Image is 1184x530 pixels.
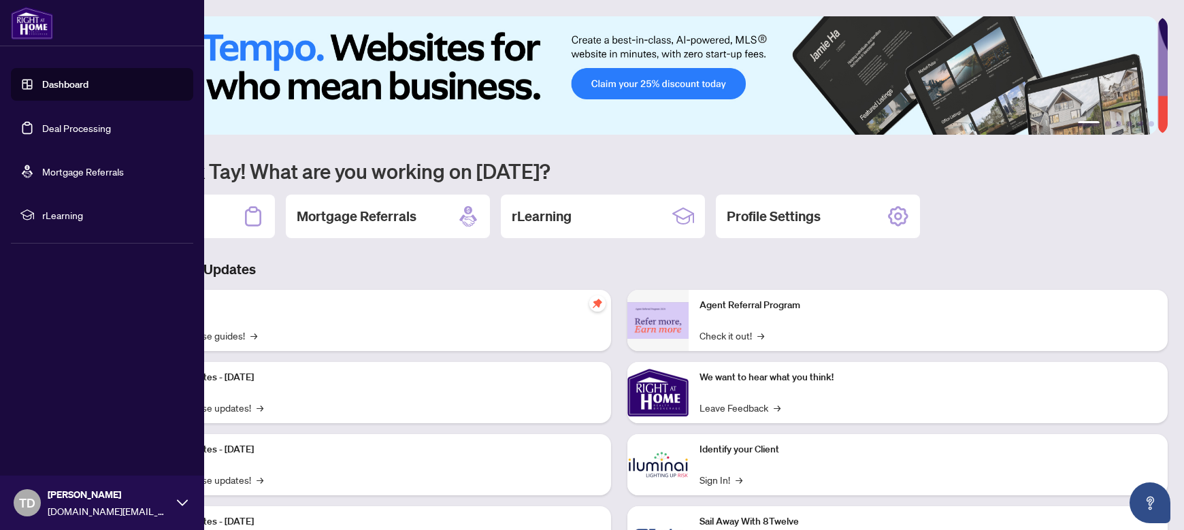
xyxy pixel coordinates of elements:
h3: Brokerage & Industry Updates [71,260,1168,279]
p: We want to hear what you think! [700,370,1157,385]
span: → [757,328,764,343]
img: logo [11,7,53,39]
span: → [257,472,263,487]
h2: rLearning [512,207,572,226]
span: TD [19,493,35,512]
a: Sign In!→ [700,472,742,487]
p: Sail Away With 8Twelve [700,514,1157,529]
span: pushpin [589,295,606,312]
img: Identify your Client [627,434,689,495]
img: We want to hear what you think! [627,362,689,423]
button: 5 [1138,121,1143,127]
a: Check it out!→ [700,328,764,343]
h2: Profile Settings [727,207,821,226]
a: Dashboard [42,78,88,90]
button: 3 [1116,121,1121,127]
button: 4 [1127,121,1132,127]
img: Agent Referral Program [627,302,689,339]
p: Platform Updates - [DATE] [143,514,600,529]
button: Open asap [1130,482,1170,523]
span: → [257,400,263,415]
h1: Welcome back Tay! What are you working on [DATE]? [71,158,1168,184]
p: Platform Updates - [DATE] [143,370,600,385]
p: Platform Updates - [DATE] [143,442,600,457]
span: → [774,400,780,415]
button: 2 [1105,121,1111,127]
a: Mortgage Referrals [42,165,124,178]
img: Slide 0 [71,16,1157,135]
button: 6 [1149,121,1154,127]
p: Agent Referral Program [700,298,1157,313]
p: Self-Help [143,298,600,313]
p: Identify your Client [700,442,1157,457]
span: rLearning [42,208,184,222]
h2: Mortgage Referrals [297,207,416,226]
span: → [736,472,742,487]
span: [DOMAIN_NAME][EMAIL_ADDRESS][PERSON_NAME][DOMAIN_NAME] [48,503,170,518]
button: 1 [1078,121,1100,127]
span: [PERSON_NAME] [48,487,170,502]
a: Deal Processing [42,122,111,134]
a: Leave Feedback→ [700,400,780,415]
span: → [250,328,257,343]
